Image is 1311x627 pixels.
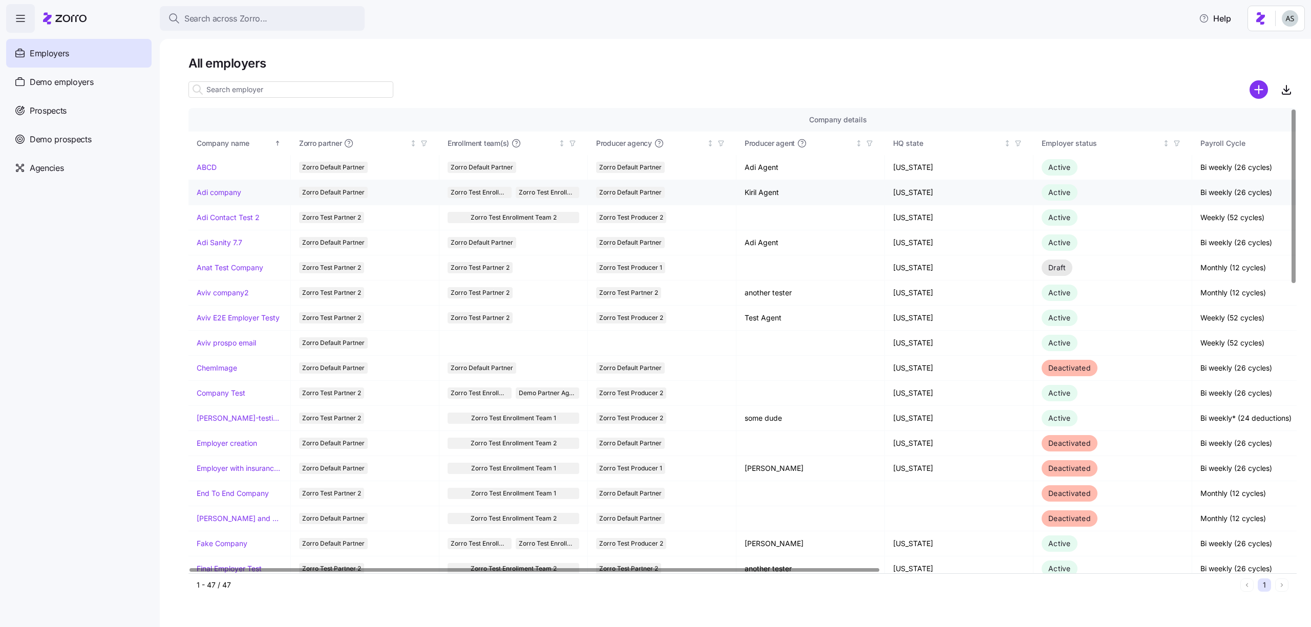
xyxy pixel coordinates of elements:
[736,280,885,306] td: another tester
[1004,140,1011,147] div: Not sorted
[302,413,361,424] span: Zorro Test Partner 2
[30,133,92,146] span: Demo prospects
[197,138,272,149] div: Company name
[439,132,588,155] th: Enrollment team(s)Not sorted
[197,363,237,373] a: ChemImage
[302,563,361,574] span: Zorro Test Partner 2
[30,104,67,117] span: Prospects
[160,6,365,31] button: Search across Zorro...
[197,580,1236,590] div: 1 - 47 / 47
[302,337,365,349] span: Zorro Default Partner
[302,438,365,449] span: Zorro Default Partner
[197,413,282,423] a: [PERSON_NAME]-testing-payroll
[1240,578,1254,592] button: Previous page
[599,312,663,323] span: Zorro Test Producer 2
[6,96,152,125] a: Prospects
[188,81,393,98] input: Search employer
[599,387,663,399] span: Zorro Test Producer 2
[736,155,885,180] td: Adi Agent
[6,39,152,68] a: Employers
[736,180,885,205] td: Kiril Agent
[451,262,510,273] span: Zorro Test Partner 2
[188,132,291,155] th: Company nameSorted ascending
[471,563,557,574] span: Zorro Test Enrollment Team 2
[885,132,1033,155] th: HQ stateNot sorted
[302,362,365,374] span: Zorro Default Partner
[736,531,885,556] td: [PERSON_NAME]
[885,531,1033,556] td: [US_STATE]
[885,431,1033,456] td: [US_STATE]
[1048,439,1091,447] span: Deactivated
[302,538,365,549] span: Zorro Default Partner
[1162,140,1170,147] div: Not sorted
[1048,313,1071,322] span: Active
[1042,138,1160,149] div: Employer status
[1048,539,1071,548] span: Active
[599,438,662,449] span: Zorro Default Partner
[451,162,513,173] span: Zorro Default Partner
[451,387,509,399] span: Zorro Test Enrollment Team 2
[599,538,663,549] span: Zorro Test Producer 2
[1191,8,1239,29] button: Help
[599,212,663,223] span: Zorro Test Producer 2
[885,180,1033,205] td: [US_STATE]
[451,362,513,374] span: Zorro Default Partner
[302,237,365,248] span: Zorro Default Partner
[274,140,281,147] div: Sorted ascending
[197,513,282,524] a: [PERSON_NAME] and ChemImage
[471,413,556,424] span: Zorro Test Enrollment Team 1
[302,287,361,298] span: Zorro Test Partner 2
[451,312,510,323] span: Zorro Test Partner 2
[519,387,577,399] span: Demo Partner Agency
[519,187,577,198] span: Zorro Test Enrollment Team 1
[1048,188,1071,197] span: Active
[1048,414,1071,422] span: Active
[1048,464,1091,472] span: Deactivated
[599,162,662,173] span: Zorro Default Partner
[885,556,1033,581] td: [US_STATE]
[1200,138,1309,149] div: Payroll Cycle
[885,331,1033,356] td: [US_STATE]
[302,387,361,399] span: Zorro Test Partner 2
[1048,263,1066,272] span: Draft
[471,212,557,223] span: Zorro Test Enrollment Team 2
[885,456,1033,481] td: [US_STATE]
[197,463,282,473] a: Employer with insurance problems
[885,205,1033,230] td: [US_STATE]
[302,463,365,474] span: Zorro Default Partner
[855,140,862,147] div: Not sorted
[197,338,256,348] a: Aviv prospo email
[197,187,241,198] a: Adi company
[736,456,885,481] td: [PERSON_NAME]
[451,538,509,549] span: Zorro Test Enrollment Team 2
[302,212,361,223] span: Zorro Test Partner 2
[596,138,652,148] span: Producer agency
[599,362,662,374] span: Zorro Default Partner
[736,406,885,431] td: some dude
[599,513,662,524] span: Zorro Default Partner
[1048,363,1091,372] span: Deactivated
[599,563,658,574] span: Zorro Test Partner 2
[885,280,1033,306] td: [US_STATE]
[1250,80,1268,99] svg: add icon
[197,212,260,223] a: Adi Contact Test 2
[599,262,662,273] span: Zorro Test Producer 1
[885,155,1033,180] td: [US_STATE]
[6,154,152,182] a: Agencies
[1048,213,1071,222] span: Active
[299,138,342,148] span: Zorro partner
[302,312,361,323] span: Zorro Test Partner 2
[451,187,509,198] span: Zorro Test Enrollment Team 2
[30,162,64,175] span: Agencies
[30,76,94,89] span: Demo employers
[599,187,662,198] span: Zorro Default Partner
[885,356,1033,381] td: [US_STATE]
[1282,10,1298,27] img: c4d3a52e2a848ea5f7eb308790fba1e4
[197,237,242,248] a: Adi Sanity 7.7
[291,132,439,155] th: Zorro partnerNot sorted
[736,306,885,331] td: Test Agent
[736,132,885,155] th: Producer agentNot sorted
[1048,564,1071,573] span: Active
[471,513,557,524] span: Zorro Test Enrollment Team 2
[451,237,513,248] span: Zorro Default Partner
